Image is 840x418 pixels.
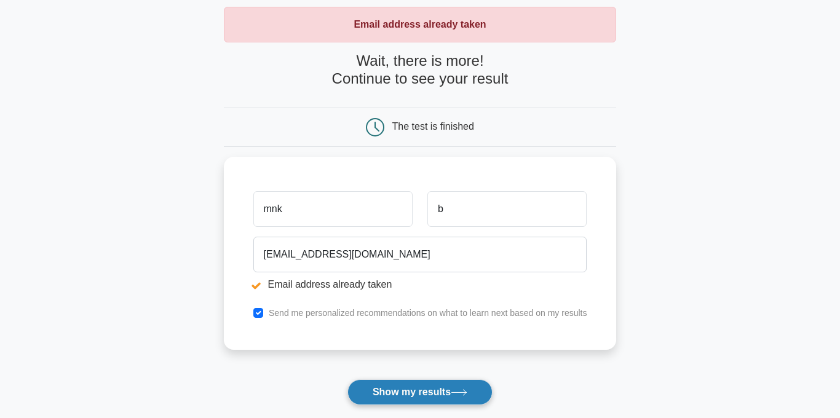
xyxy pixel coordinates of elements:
input: First name [253,191,413,227]
button: Show my results [347,379,493,405]
div: The test is finished [392,121,474,132]
li: Email address already taken [253,277,587,292]
label: Send me personalized recommendations on what to learn next based on my results [269,308,587,318]
input: Email [253,237,587,272]
input: Last name [427,191,587,227]
strong: Email address already taken [354,19,486,30]
h4: Wait, there is more! Continue to see your result [224,52,617,88]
